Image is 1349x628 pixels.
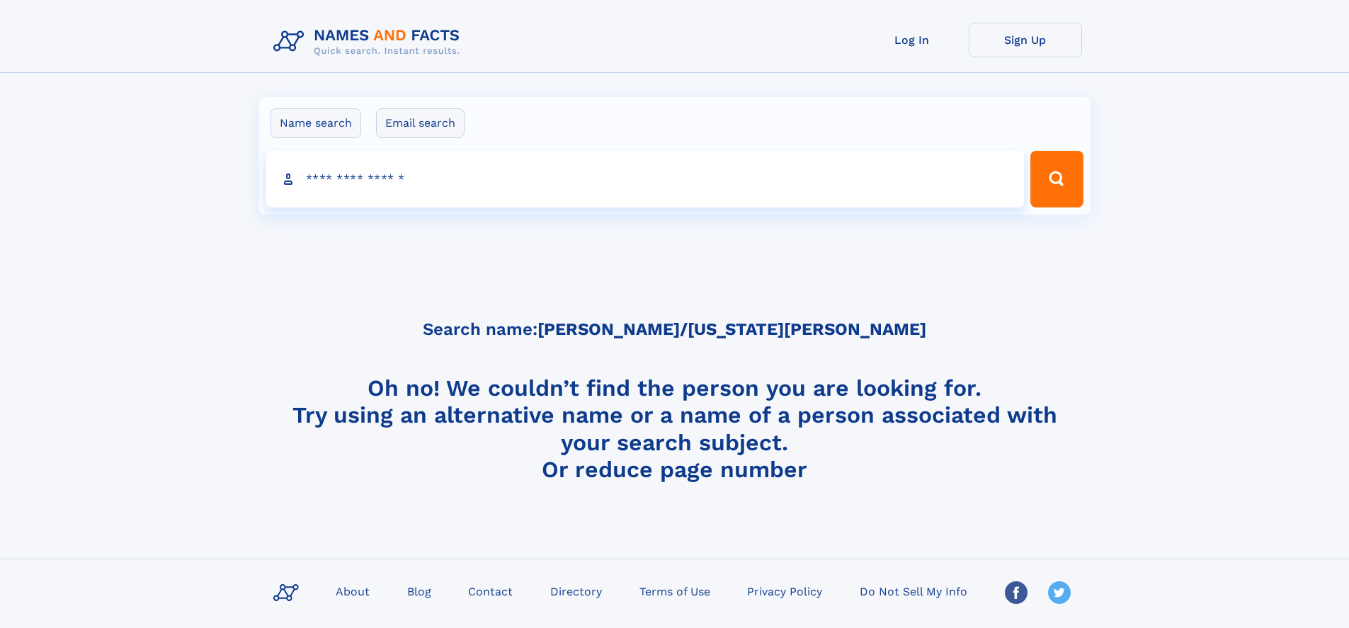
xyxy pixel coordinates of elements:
[402,581,437,601] a: Blog
[969,23,1082,57] a: Sign Up
[462,581,518,601] a: Contact
[854,581,973,601] a: Do Not Sell My Info
[330,581,375,601] a: About
[268,23,472,61] img: Logo Names and Facts
[741,581,828,601] a: Privacy Policy
[266,151,1025,207] input: search input
[537,319,926,339] b: [PERSON_NAME]/[US_STATE][PERSON_NAME]
[545,581,608,601] a: Directory
[376,108,465,138] label: Email search
[1030,151,1083,207] button: Search Button
[1005,581,1028,604] img: Facebook
[268,375,1082,482] h4: Oh no! We couldn’t find the person you are looking for. Try using an alternative name or a name o...
[271,108,361,138] label: Name search
[634,581,716,601] a: Terms of Use
[855,23,969,57] a: Log In
[1048,581,1071,604] img: Twitter
[423,320,926,339] h5: Search name:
